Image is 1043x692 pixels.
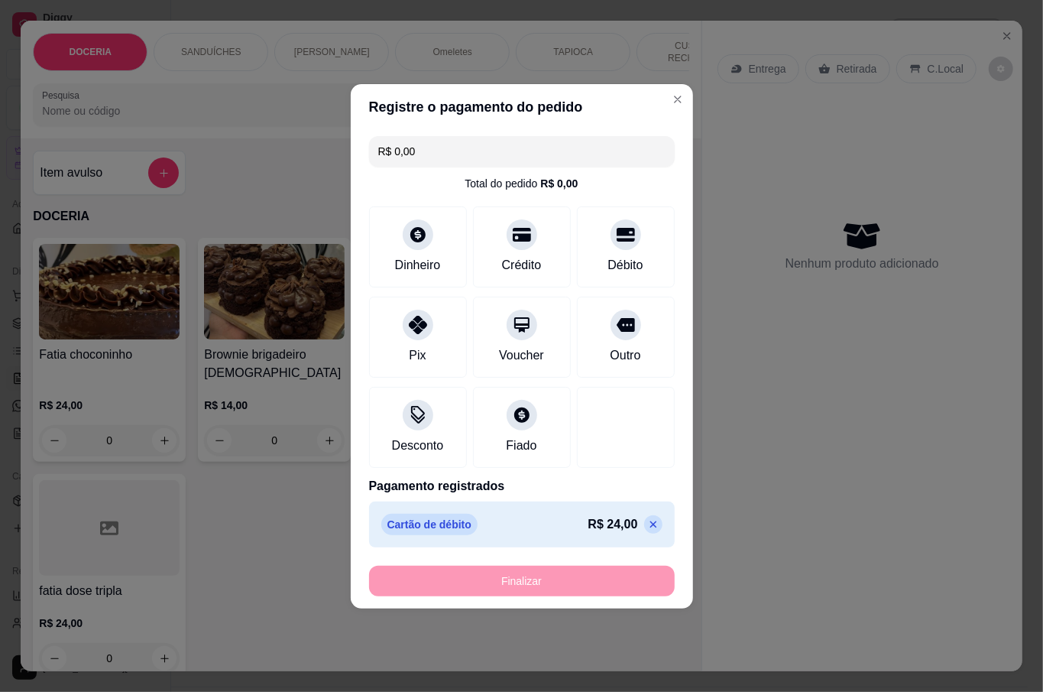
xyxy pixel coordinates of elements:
div: Débito [607,256,643,275]
div: Voucher [499,346,544,365]
p: Cartão de débito [381,514,478,535]
div: Fiado [506,437,536,455]
div: Crédito [502,256,542,275]
div: R$ 0,00 [540,176,578,191]
div: Dinheiro [395,256,441,275]
div: Total do pedido [465,176,578,191]
div: Pix [409,346,426,365]
input: Ex.: hambúrguer de cordeiro [378,136,666,167]
button: Close [666,87,690,112]
p: Pagamento registrados [369,477,675,495]
div: Desconto [392,437,444,455]
p: R$ 24,00 [588,515,638,534]
div: Outro [610,346,640,365]
header: Registre o pagamento do pedido [351,84,693,130]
